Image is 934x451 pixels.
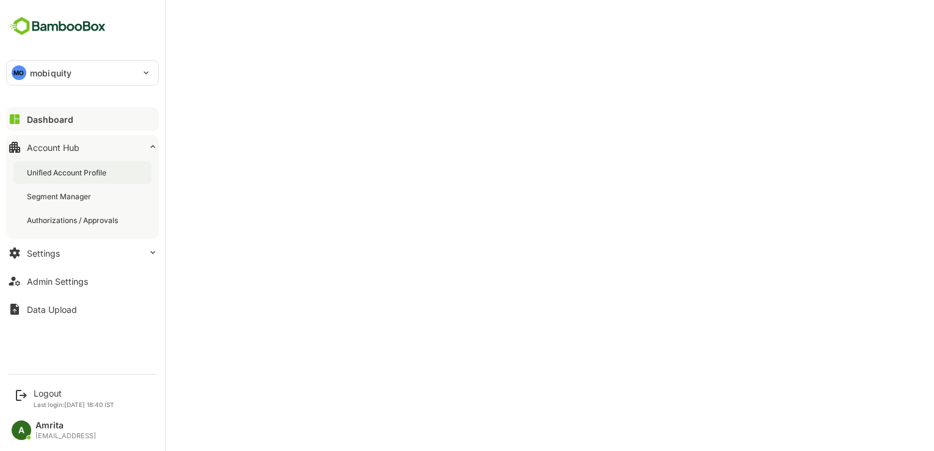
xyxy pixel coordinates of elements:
[6,297,159,321] button: Data Upload
[12,420,31,440] div: A
[6,241,159,265] button: Settings
[27,276,88,287] div: Admin Settings
[12,65,26,80] div: MO
[35,420,96,431] div: Amrita
[27,191,94,202] div: Segment Manager
[35,432,96,440] div: [EMAIL_ADDRESS]
[27,248,60,258] div: Settings
[6,107,159,131] button: Dashboard
[27,215,120,226] div: Authorizations / Approvals
[7,61,158,85] div: MOmobiquity
[6,135,159,159] button: Account Hub
[27,142,79,153] div: Account Hub
[34,388,114,398] div: Logout
[6,15,109,38] img: BambooboxFullLogoMark.5f36c76dfaba33ec1ec1367b70bb1252.svg
[27,304,77,315] div: Data Upload
[27,114,73,125] div: Dashboard
[6,269,159,293] button: Admin Settings
[34,401,114,408] p: Last login: [DATE] 18:40 IST
[30,67,72,79] p: mobiquity
[27,167,109,178] div: Unified Account Profile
